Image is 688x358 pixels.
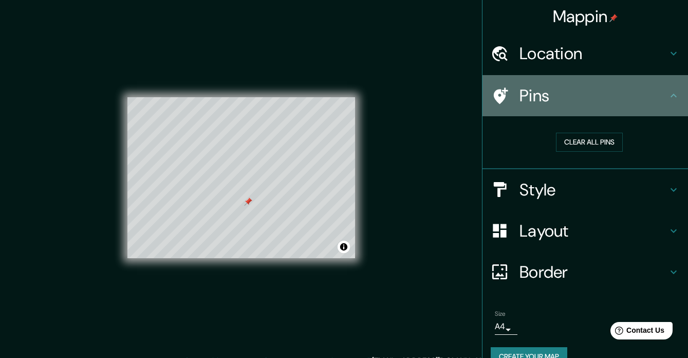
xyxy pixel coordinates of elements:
div: Border [482,252,688,293]
h4: Location [519,43,667,64]
div: Pins [482,75,688,116]
h4: Border [519,262,667,282]
label: Size [495,309,506,318]
h4: Mappin [553,6,618,27]
h4: Pins [519,85,667,106]
div: A4 [495,318,517,335]
div: Layout [482,210,688,252]
img: pin-icon.png [609,14,618,22]
button: Clear all pins [556,133,623,152]
button: Toggle attribution [338,241,350,253]
h4: Style [519,180,667,200]
div: Style [482,169,688,210]
div: Location [482,33,688,74]
h4: Layout [519,221,667,241]
iframe: Help widget launcher [597,318,677,347]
